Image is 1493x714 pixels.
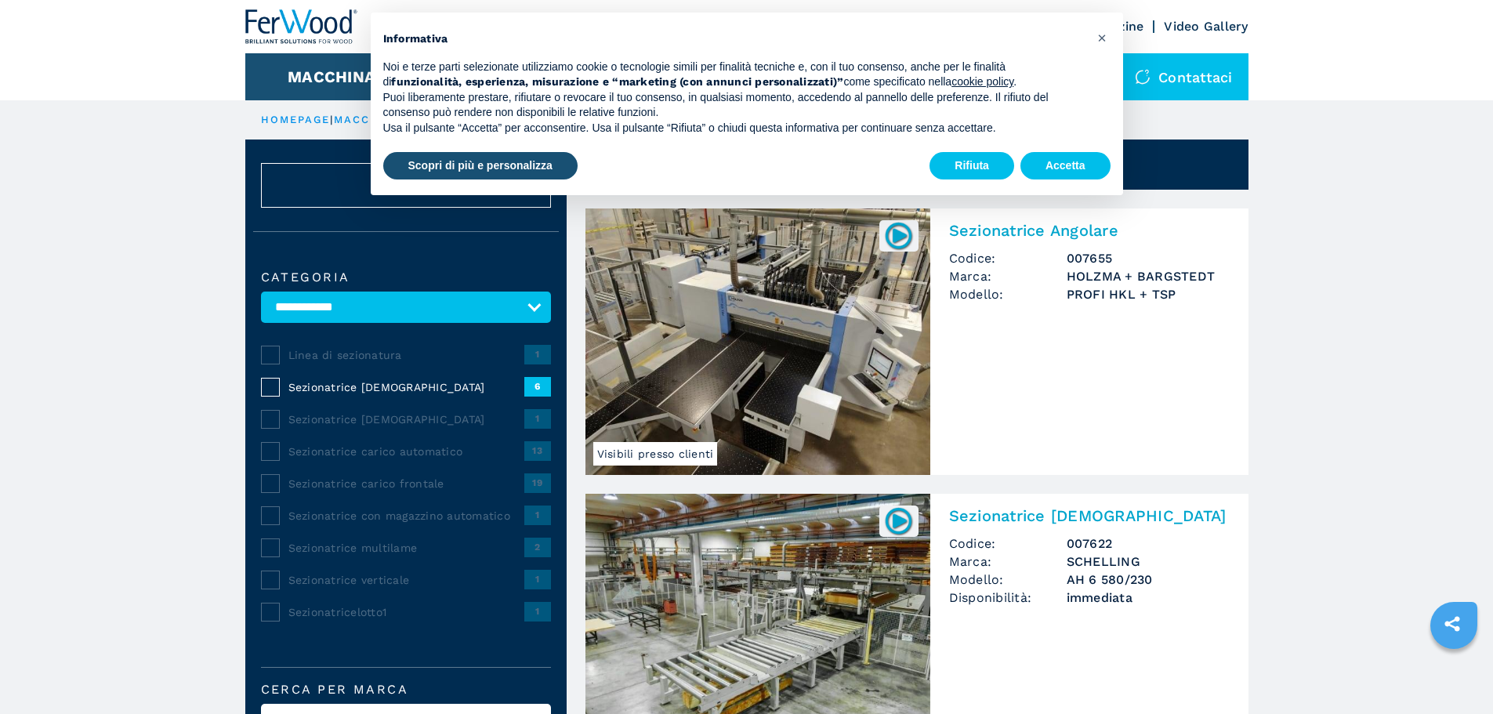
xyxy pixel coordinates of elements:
[383,121,1085,136] p: Usa il pulsante “Accetta” per acconsentire. Usa il pulsante “Rifiuta” o chiudi questa informativa...
[1067,267,1230,285] h3: HOLZMA + BARGSTEDT
[261,163,551,208] button: ResetAnnulla
[391,75,843,88] strong: funzionalità, esperienza, misurazione e “marketing (con annunci personalizzati)”
[524,473,551,492] span: 19
[949,221,1230,240] h2: Sezionatrice Angolare
[930,152,1014,180] button: Rifiuta
[383,152,578,180] button: Scopri di più e personalizza
[334,114,416,125] a: macchinari
[949,589,1067,607] span: Disponibilità:
[288,347,524,363] span: Linea di sezionatura
[288,379,524,395] span: Sezionatrice [DEMOGRAPHIC_DATA]
[1135,69,1151,85] img: Contattaci
[288,572,524,588] span: Sezionatrice verticale
[585,208,1248,475] a: Sezionatrice Angolare HOLZMA + BARGSTEDT PROFI HKL + TSPVisibili presso clienti007655Sezionatrice...
[1067,249,1230,267] h3: 007655
[288,411,524,427] span: Sezionatrice [DEMOGRAPHIC_DATA]
[524,570,551,589] span: 1
[1433,604,1472,643] a: sharethis
[883,220,914,251] img: 007655
[261,271,551,284] label: Categoria
[330,114,333,125] span: |
[1164,19,1248,34] a: Video Gallery
[288,604,524,620] span: Sezionatricelotto1
[524,377,551,396] span: 6
[949,249,1067,267] span: Codice:
[593,442,718,466] span: Visibili presso clienti
[949,571,1067,589] span: Modello:
[1067,589,1230,607] span: immediata
[524,506,551,524] span: 1
[383,31,1085,47] h2: Informativa
[383,90,1085,121] p: Puoi liberamente prestare, rifiutare o revocare il tuo consenso, in qualsiasi momento, accedendo ...
[949,267,1067,285] span: Marca:
[1020,152,1111,180] button: Accetta
[1090,25,1115,50] button: Chiudi questa informativa
[949,553,1067,571] span: Marca:
[1426,643,1481,702] iframe: Chat
[949,535,1067,553] span: Codice:
[524,602,551,621] span: 1
[261,683,551,696] label: Cerca per marca
[524,538,551,556] span: 2
[288,444,524,459] span: Sezionatrice carico automatico
[1067,285,1230,303] h3: PROFI HKL + TSP
[949,285,1067,303] span: Modello:
[1067,553,1230,571] h3: SCHELLING
[1067,535,1230,553] h3: 007622
[288,540,524,556] span: Sezionatrice multilame
[951,75,1013,88] a: cookie policy
[1119,53,1248,100] div: Contattaci
[288,476,524,491] span: Sezionatrice carico frontale
[585,208,930,475] img: Sezionatrice Angolare HOLZMA + BARGSTEDT PROFI HKL + TSP
[383,60,1085,90] p: Noi e terze parti selezionate utilizziamo cookie o tecnologie simili per finalità tecniche e, con...
[524,409,551,428] span: 1
[1097,28,1107,47] span: ×
[1067,571,1230,589] h3: AH 6 580/230
[524,441,551,460] span: 13
[949,506,1230,525] h2: Sezionatrice [DEMOGRAPHIC_DATA]
[524,345,551,364] span: 1
[288,67,392,86] button: Macchinari
[245,9,358,44] img: Ferwood
[261,114,331,125] a: HOMEPAGE
[288,508,524,524] span: Sezionatrice con magazzino automatico
[883,506,914,536] img: 007622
